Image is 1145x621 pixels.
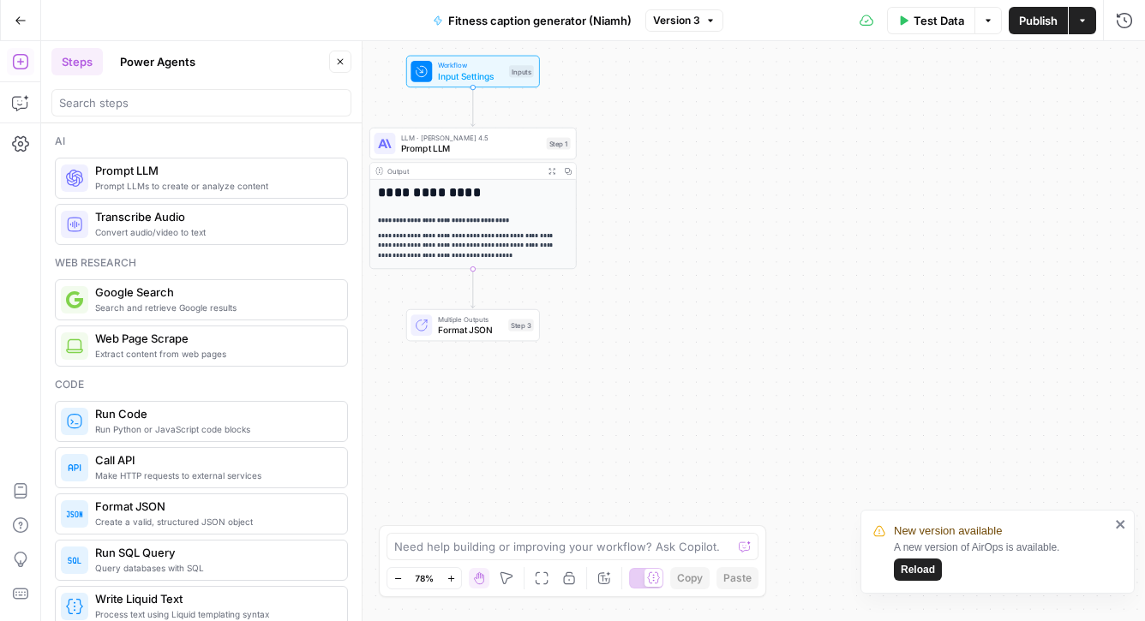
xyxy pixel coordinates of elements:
[471,269,475,308] g: Edge from step_1 to step_3
[95,208,333,225] span: Transcribe Audio
[914,12,964,29] span: Test Data
[95,544,333,561] span: Run SQL Query
[110,48,206,75] button: Power Agents
[894,522,1002,540] span: New version available
[51,48,103,75] button: Steps
[653,13,700,28] span: Version 3
[95,301,333,314] span: Search and retrieve Google results
[95,469,333,482] span: Make HTTP requests to external services
[95,162,333,179] span: Prompt LLM
[95,451,333,469] span: Call API
[901,562,935,577] span: Reload
[438,323,503,337] span: Format JSON
[401,141,542,155] span: Prompt LLM
[448,12,632,29] span: Fitness caption generator (Niamh)
[95,284,333,301] span: Google Search
[1019,12,1058,29] span: Publish
[438,313,503,324] span: Multiple Outputs
[95,590,333,607] span: Write Liquid Text
[894,540,1110,581] div: A new version of AirOps is available.
[423,7,642,34] button: Fitness caption generator (Niamh)
[55,377,348,392] div: Code
[95,498,333,515] span: Format JSON
[887,7,974,34] button: Test Data
[677,570,703,586] span: Copy
[438,69,504,83] span: Input Settings
[645,9,723,32] button: Version 3
[95,347,333,361] span: Extract content from web pages
[547,138,571,150] div: Step 1
[1115,517,1127,531] button: close
[716,567,758,589] button: Paste
[369,56,577,87] div: WorkflowInput SettingsInputs
[508,319,534,331] div: Step 3
[55,134,348,149] div: Ai
[387,165,540,176] div: Output
[95,422,333,436] span: Run Python or JavaScript code blocks
[95,225,333,239] span: Convert audio/video to text
[95,405,333,422] span: Run Code
[894,558,942,581] button: Reload
[95,179,333,193] span: Prompt LLMs to create or analyze content
[1009,7,1068,34] button: Publish
[723,570,752,586] span: Paste
[55,255,348,271] div: Web research
[95,330,333,347] span: Web Page Scrape
[369,309,577,341] div: Multiple OutputsFormat JSONStep 3
[509,65,534,77] div: Inputs
[401,132,542,142] span: LLM · [PERSON_NAME] 4.5
[95,561,333,575] span: Query databases with SQL
[59,94,344,111] input: Search steps
[438,60,504,70] span: Workflow
[95,607,333,621] span: Process text using Liquid templating syntax
[670,567,710,589] button: Copy
[471,87,475,126] g: Edge from start to step_1
[415,571,434,585] span: 78%
[95,515,333,528] span: Create a valid, structured JSON object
